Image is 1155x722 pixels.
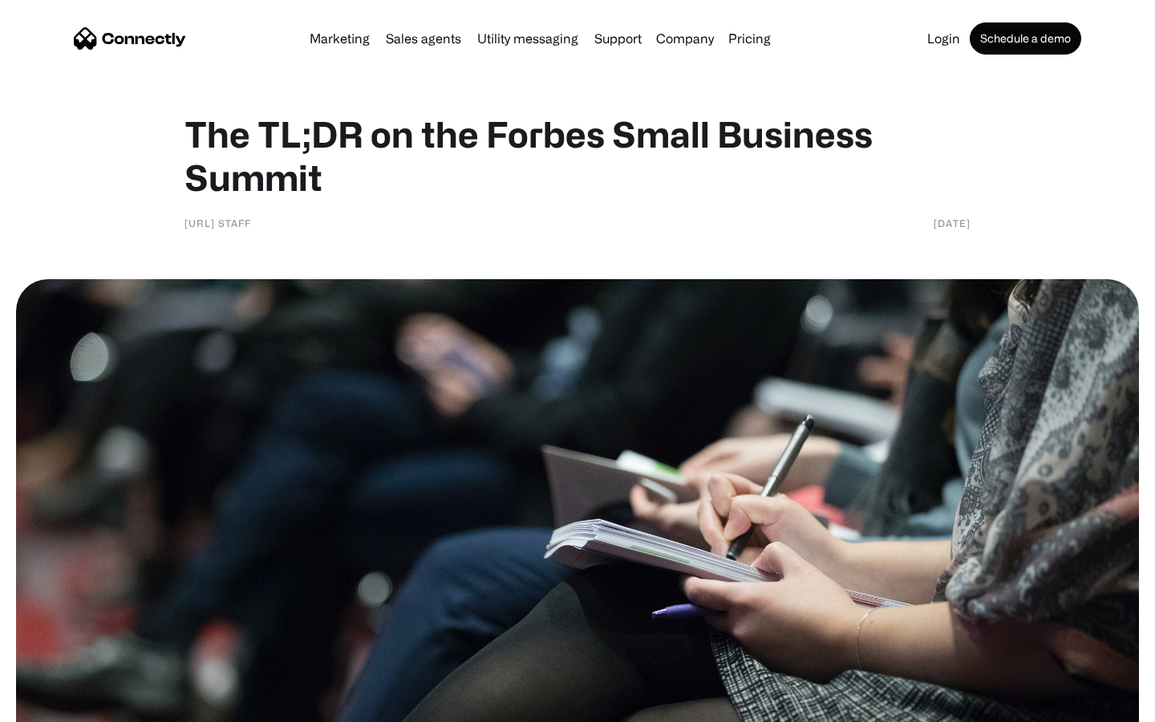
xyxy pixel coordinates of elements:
[588,32,648,45] a: Support
[471,32,585,45] a: Utility messaging
[722,32,777,45] a: Pricing
[651,27,719,50] div: Company
[934,215,971,231] div: [DATE]
[970,22,1081,55] a: Schedule a demo
[921,32,967,45] a: Login
[184,112,971,199] h1: The TL;DR on the Forbes Small Business Summit
[16,694,96,716] aside: Language selected: English
[379,32,468,45] a: Sales agents
[656,27,714,50] div: Company
[32,694,96,716] ul: Language list
[303,32,376,45] a: Marketing
[74,26,186,51] a: home
[184,215,251,231] div: [URL] Staff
